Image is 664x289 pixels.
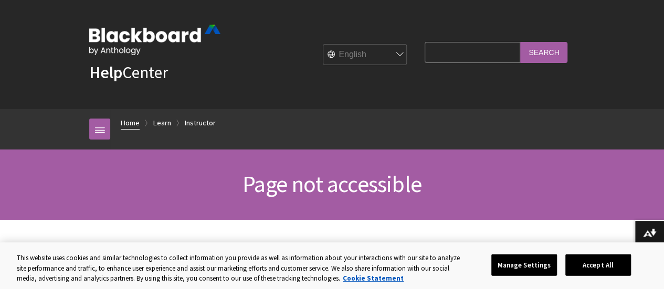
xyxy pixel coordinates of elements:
button: Accept All [565,254,631,276]
a: Instructor [185,116,216,130]
select: Site Language Selector [323,45,407,66]
a: Home [121,116,140,130]
a: Learn [153,116,171,130]
strong: Help [89,62,122,83]
a: More information about your privacy, opens in a new tab [343,274,404,283]
img: Blackboard by Anthology [89,25,220,55]
span: Page not accessible [243,169,421,198]
a: HelpCenter [89,62,168,83]
input: Search [520,42,567,62]
button: Manage Settings [491,254,557,276]
div: This website uses cookies and similar technologies to collect information you provide as well as ... [17,253,465,284]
